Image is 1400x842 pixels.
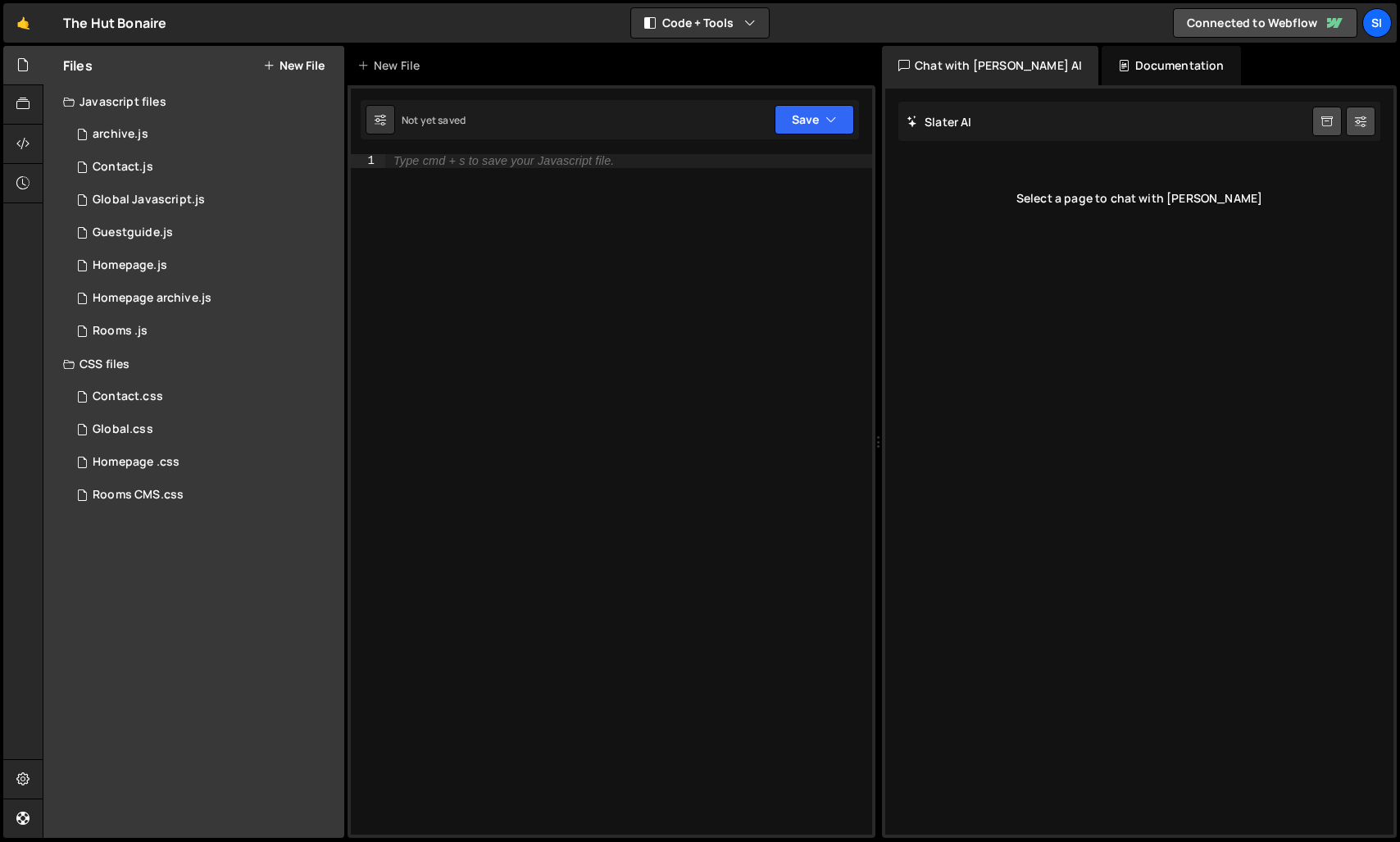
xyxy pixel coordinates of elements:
div: 14471/38196.js [63,315,344,348]
div: Guestguide.js [93,225,173,240]
div: Global Javascript.js [93,193,205,207]
a: Si [1362,8,1392,38]
div: Global.css [93,422,153,437]
div: 14471/37289.js [63,249,344,282]
div: Documentation [1102,46,1240,85]
div: Type cmd + s to save your Javascript file. [393,155,614,167]
div: Homepage .css [93,455,180,470]
button: Save [775,105,854,134]
h2: Files [63,57,93,75]
div: Rooms .js [93,324,148,339]
div: Homepage archive.js [93,291,211,306]
div: 14471/38845.js [63,151,344,184]
div: Contact.js [93,160,153,175]
button: New File [263,59,325,72]
div: Chat with [PERSON_NAME] AI [882,46,1098,85]
div: archive.js [93,127,148,142]
div: 14471/39023.js [63,184,344,216]
div: 14471/38370.js [63,216,344,249]
a: Connected to Webflow [1173,8,1357,38]
div: 14471/38846.css [63,380,344,413]
div: 14471/39387.js [63,118,344,151]
div: Not yet saved [402,113,466,127]
div: 14471/39375.css [63,479,344,512]
div: CSS files [43,348,344,380]
div: Homepage.js [93,258,167,273]
div: 14471/38390.css [63,413,344,446]
div: Contact.css [93,389,163,404]
div: Rooms CMS.css [93,488,184,503]
div: 1 [351,154,385,168]
div: 14471/37300.css [63,446,344,479]
button: Code + Tools [631,8,769,38]
div: 14471/39388.js [63,282,344,315]
h2: Slater AI [907,114,972,130]
div: Select a page to chat with [PERSON_NAME] [898,166,1380,231]
div: The Hut Bonaire [63,13,166,33]
div: New File [357,57,426,74]
div: Javascript files [43,85,344,118]
a: 🤙 [3,3,43,43]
